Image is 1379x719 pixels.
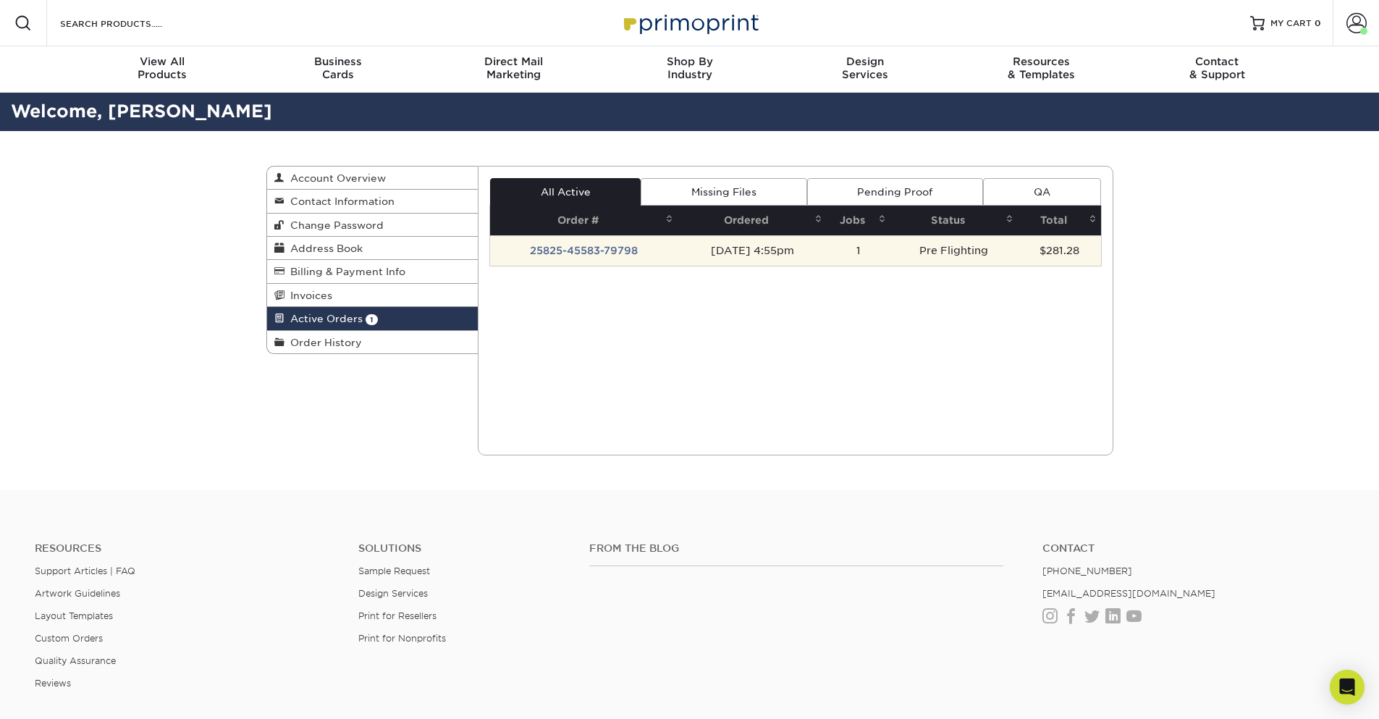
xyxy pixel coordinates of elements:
[678,206,827,235] th: Ordered
[358,542,568,555] h4: Solutions
[827,235,890,266] td: 1
[890,206,1018,235] th: Status
[827,206,890,235] th: Jobs
[284,172,386,184] span: Account Overview
[250,55,426,81] div: Cards
[953,55,1129,81] div: & Templates
[75,55,250,68] span: View All
[358,588,428,599] a: Design Services
[490,178,641,206] a: All Active
[267,307,478,330] a: Active Orders 1
[4,675,123,714] iframe: Google Customer Reviews
[953,46,1129,93] a: Resources& Templates
[267,237,478,260] a: Address Book
[358,610,437,621] a: Print for Resellers
[1042,588,1215,599] a: [EMAIL_ADDRESS][DOMAIN_NAME]
[1018,206,1101,235] th: Total
[250,55,426,68] span: Business
[267,214,478,237] a: Change Password
[75,46,250,93] a: View AllProducts
[35,610,113,621] a: Layout Templates
[284,266,405,277] span: Billing & Payment Info
[777,55,953,81] div: Services
[250,46,426,93] a: BusinessCards
[59,14,200,32] input: SEARCH PRODUCTS.....
[602,55,777,68] span: Shop By
[777,55,953,68] span: Design
[983,178,1100,206] a: QA
[1042,542,1344,555] a: Contact
[284,313,363,324] span: Active Orders
[589,542,1003,555] h4: From the Blog
[358,565,430,576] a: Sample Request
[602,55,777,81] div: Industry
[284,337,362,348] span: Order History
[267,167,478,190] a: Account Overview
[35,655,116,666] a: Quality Assurance
[267,260,478,283] a: Billing & Payment Info
[953,55,1129,68] span: Resources
[366,314,378,325] span: 1
[617,7,762,38] img: Primoprint
[267,284,478,307] a: Invoices
[1018,235,1101,266] td: $281.28
[777,46,953,93] a: DesignServices
[284,243,363,254] span: Address Book
[426,55,602,68] span: Direct Mail
[490,206,678,235] th: Order #
[641,178,806,206] a: Missing Files
[1315,18,1321,28] span: 0
[807,178,983,206] a: Pending Proof
[35,565,135,576] a: Support Articles | FAQ
[490,235,678,266] td: 25825-45583-79798
[284,290,332,301] span: Invoices
[1270,17,1312,30] span: MY CART
[75,55,250,81] div: Products
[267,331,478,353] a: Order History
[35,542,337,555] h4: Resources
[678,235,827,266] td: [DATE] 4:55pm
[1042,565,1132,576] a: [PHONE_NUMBER]
[426,46,602,93] a: Direct MailMarketing
[284,219,384,231] span: Change Password
[358,633,446,644] a: Print for Nonprofits
[1129,46,1305,93] a: Contact& Support
[35,633,103,644] a: Custom Orders
[35,588,120,599] a: Artwork Guidelines
[267,190,478,213] a: Contact Information
[284,195,395,207] span: Contact Information
[1330,670,1365,705] div: Open Intercom Messenger
[1129,55,1305,81] div: & Support
[426,55,602,81] div: Marketing
[890,235,1018,266] td: Pre Flighting
[1129,55,1305,68] span: Contact
[602,46,777,93] a: Shop ByIndustry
